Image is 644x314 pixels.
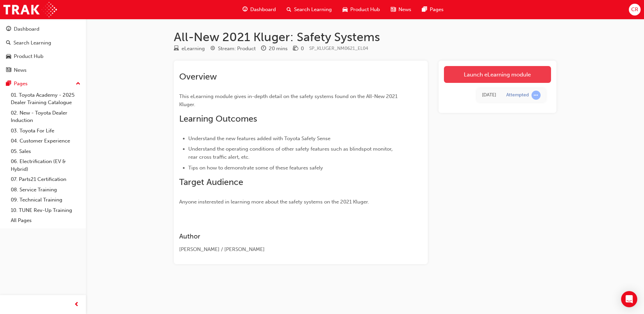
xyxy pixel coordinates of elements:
[6,54,11,60] span: car-icon
[482,91,496,99] div: Fri Sep 12 2025 14:00:53 GMT+1000 (Australian Eastern Standard Time)
[8,205,83,216] a: 10. TUNE Rev-Up Training
[293,44,304,53] div: Price
[179,199,369,205] span: Anyone insterested in learning more about the safety systems on the 2021 Kluger.
[8,126,83,136] a: 03. Toyota For Life
[8,136,83,146] a: 04. Customer Experience
[301,45,304,53] div: 0
[210,46,215,52] span: target-icon
[621,291,637,307] div: Open Intercom Messenger
[343,5,348,14] span: car-icon
[74,301,79,309] span: prev-icon
[337,3,385,17] a: car-iconProduct Hub
[179,114,257,124] span: Learning Outcomes
[391,5,396,14] span: news-icon
[210,44,256,53] div: Stream
[13,39,51,47] div: Search Learning
[398,6,411,13] span: News
[3,22,83,77] button: DashboardSearch LearningProduct HubNews
[6,40,11,46] span: search-icon
[6,67,11,73] span: news-icon
[8,195,83,205] a: 09. Technical Training
[237,3,281,17] a: guage-iconDashboard
[8,215,83,226] a: All Pages
[188,165,323,171] span: Tips on how to demonstrate some of these features safely
[14,53,43,60] div: Product Hub
[182,45,205,53] div: eLearning
[179,232,398,240] h3: Author
[261,44,288,53] div: Duration
[174,30,556,44] h1: All-New 2021 Kluger: Safety Systems
[3,50,83,63] a: Product Hub
[243,5,248,14] span: guage-icon
[532,91,541,100] span: learningRecordVerb_ATTEMPT-icon
[3,77,83,90] button: Pages
[350,6,380,13] span: Product Hub
[629,4,641,15] button: CR
[250,6,276,13] span: Dashboard
[385,3,417,17] a: news-iconNews
[218,45,256,53] div: Stream: Product
[309,45,368,51] span: Learning resource code
[188,146,394,160] span: Understand the operating conditions of other safety features such as blindspot monitor, rear cros...
[14,25,39,33] div: Dashboard
[281,3,337,17] a: search-iconSearch Learning
[3,23,83,35] a: Dashboard
[8,174,83,185] a: 07. Parts21 Certification
[8,156,83,174] a: 06. Electrification (EV & Hybrid)
[269,45,288,53] div: 20 mins
[6,26,11,32] span: guage-icon
[8,185,83,195] a: 08. Service Training
[174,46,179,52] span: learningResourceType_ELEARNING-icon
[417,3,449,17] a: pages-iconPages
[8,108,83,126] a: 02. New - Toyota Dealer Induction
[506,92,529,98] div: Attempted
[422,5,427,14] span: pages-icon
[76,80,80,88] span: up-icon
[179,246,398,253] div: [PERSON_NAME] / [PERSON_NAME]
[3,37,83,49] a: Search Learning
[14,80,28,88] div: Pages
[287,5,291,14] span: search-icon
[179,177,243,187] span: Target Audience
[293,46,298,52] span: money-icon
[6,81,11,87] span: pages-icon
[294,6,332,13] span: Search Learning
[8,90,83,108] a: 01. Toyota Academy - 2025 Dealer Training Catalogue
[14,66,27,74] div: News
[188,135,330,142] span: Understand the new features added with Toyota Safety Sense
[179,93,399,107] span: This eLearning module gives in-depth detail on the safety systems found on the All-New 2021 Kluger.
[3,64,83,76] a: News
[631,6,638,13] span: CR
[3,2,57,17] img: Trak
[179,71,217,82] span: Overview
[174,44,205,53] div: Type
[8,146,83,157] a: 05. Sales
[444,66,551,83] a: Launch eLearning module
[430,6,444,13] span: Pages
[261,46,266,52] span: clock-icon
